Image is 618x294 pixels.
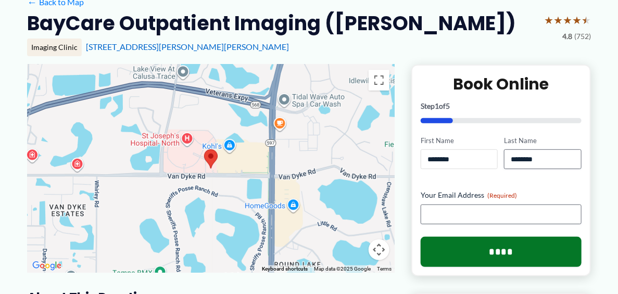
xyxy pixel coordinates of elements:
span: 5 [446,101,450,110]
p: Step of [421,103,582,110]
label: Your Email Address [421,190,582,200]
span: ★ [553,10,563,30]
span: ★ [544,10,553,30]
label: First Name [421,136,498,146]
a: Terms (opens in new tab) [377,266,392,272]
button: Keyboard shortcuts [262,265,308,273]
a: [STREET_ADDRESS][PERSON_NAME][PERSON_NAME] [86,42,289,52]
span: ★ [563,10,572,30]
span: ★ [572,10,582,30]
img: Google [30,259,64,273]
h2: Book Online [421,74,582,94]
div: Imaging Clinic [27,39,82,56]
span: Map data ©2025 Google [314,266,371,272]
span: 4.8 [562,30,572,43]
button: Map camera controls [369,239,389,260]
span: (Required) [487,191,517,199]
span: (752) [574,30,591,43]
span: 1 [435,101,439,110]
span: ★ [582,10,591,30]
button: Toggle fullscreen view [369,70,389,91]
a: Open this area in Google Maps (opens a new window) [30,259,64,273]
h2: BayCare Outpatient Imaging ([PERSON_NAME]) [27,10,516,36]
label: Last Name [504,136,581,146]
